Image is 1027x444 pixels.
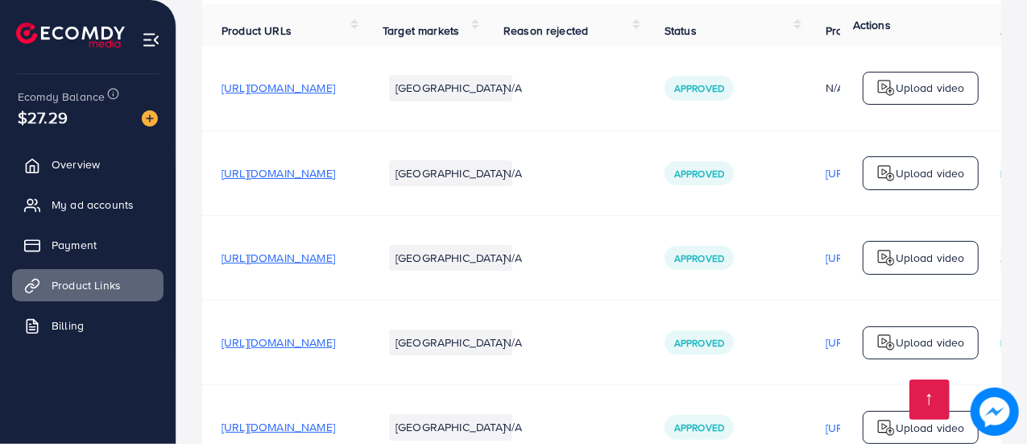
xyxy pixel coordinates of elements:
[18,106,68,129] span: $27.29
[503,165,522,181] span: N/A
[876,418,896,438] img: logo
[826,333,939,352] p: [URL][DOMAIN_NAME]
[18,89,105,105] span: Ecomdy Balance
[674,167,724,181] span: Approved
[52,237,97,253] span: Payment
[826,164,939,183] p: [URL][DOMAIN_NAME]
[389,160,512,186] li: [GEOGRAPHIC_DATA]
[853,17,891,33] span: Actions
[826,248,939,268] p: [URL][DOMAIN_NAME]
[503,80,522,96] span: N/A
[503,419,522,435] span: N/A
[674,251,724,265] span: Approved
[389,245,512,271] li: [GEOGRAPHIC_DATA]
[222,419,335,435] span: [URL][DOMAIN_NAME]
[52,156,100,172] span: Overview
[826,418,939,438] p: [URL][DOMAIN_NAME]
[12,148,164,181] a: Overview
[876,333,896,352] img: logo
[503,250,522,266] span: N/A
[52,317,84,334] span: Billing
[876,78,896,98] img: logo
[383,23,459,39] span: Target markets
[12,269,164,301] a: Product Links
[389,75,512,101] li: [GEOGRAPHIC_DATA]
[674,336,724,350] span: Approved
[52,277,121,293] span: Product Links
[896,248,965,268] p: Upload video
[142,110,158,127] img: image
[222,80,335,96] span: [URL][DOMAIN_NAME]
[826,23,897,39] span: Product video
[16,23,125,48] img: logo
[503,334,522,351] span: N/A
[896,164,965,183] p: Upload video
[12,189,164,221] a: My ad accounts
[222,23,292,39] span: Product URLs
[12,229,164,261] a: Payment
[674,81,724,95] span: Approved
[896,333,965,352] p: Upload video
[389,414,512,440] li: [GEOGRAPHIC_DATA]
[971,388,1019,436] img: image
[12,309,164,342] a: Billing
[222,165,335,181] span: [URL][DOMAIN_NAME]
[52,197,134,213] span: My ad accounts
[222,334,335,351] span: [URL][DOMAIN_NAME]
[503,23,588,39] span: Reason rejected
[826,80,939,96] div: N/A
[896,78,965,98] p: Upload video
[896,418,965,438] p: Upload video
[222,250,335,266] span: [URL][DOMAIN_NAME]
[876,248,896,268] img: logo
[665,23,697,39] span: Status
[876,164,896,183] img: logo
[674,421,724,434] span: Approved
[142,31,160,49] img: menu
[389,330,512,355] li: [GEOGRAPHIC_DATA]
